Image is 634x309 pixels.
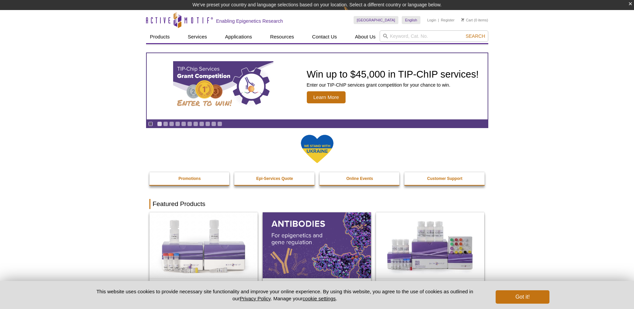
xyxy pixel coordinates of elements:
img: CUT&Tag-IT® Express Assay Kit [376,212,484,278]
article: TIP-ChIP Services Grant Competition [147,53,488,119]
span: Search [466,33,485,39]
h2: Enabling Epigenetics Research [216,18,283,24]
a: Products [146,30,174,43]
a: TIP-ChIP Services Grant Competition Win up to $45,000 in TIP-ChIP services! Enter our TIP-ChIP se... [147,53,488,119]
a: Register [441,18,455,22]
h2: DNA Library Prep Kit for Illumina [153,280,254,290]
a: Customer Support [404,172,485,185]
img: TIP-ChIP Services Grant Competition [173,61,273,111]
li: | [438,16,439,24]
img: We Stand With Ukraine [300,134,334,164]
a: About Us [351,30,380,43]
a: Privacy Policy [240,296,270,301]
h2: CUT&Tag-IT Express Assay Kit [379,280,481,290]
a: Go to slide 11 [217,121,222,126]
a: Go to slide 10 [211,121,216,126]
a: Contact Us [308,30,341,43]
h2: Antibodies [266,280,368,290]
input: Keyword, Cat. No. [380,30,488,42]
img: Your Cart [461,18,464,21]
strong: Epi-Services Quote [256,176,293,181]
p: Enter our TIP-ChIP services grant competition for your chance to win. [307,82,479,88]
a: Go to slide 8 [199,121,204,126]
h2: Win up to $45,000 in TIP-ChIP services! [307,69,479,79]
a: Go to slide 6 [187,121,192,126]
li: (0 items) [461,16,488,24]
a: Go to slide 4 [175,121,180,126]
strong: Online Events [346,176,373,181]
a: Online Events [320,172,400,185]
a: Go to slide 9 [205,121,210,126]
button: Search [464,33,487,39]
a: English [402,16,420,24]
a: Go to slide 1 [157,121,162,126]
a: Epi-Services Quote [234,172,315,185]
strong: Customer Support [427,176,462,181]
img: DNA Library Prep Kit for Illumina [149,212,258,278]
a: Go to slide 3 [169,121,174,126]
span: Learn More [307,91,346,103]
a: Go to slide 5 [181,121,186,126]
button: Got it! [496,290,549,304]
a: Applications [221,30,256,43]
a: Go to slide 2 [163,121,168,126]
img: Change Here [344,5,361,21]
a: Go to slide 7 [193,121,198,126]
h2: Featured Products [149,199,485,209]
a: Resources [266,30,298,43]
button: cookie settings [302,296,336,301]
strong: Promotions [178,176,201,181]
a: [GEOGRAPHIC_DATA] [354,16,399,24]
a: Promotions [149,172,230,185]
a: Toggle autoplay [148,121,153,126]
a: Login [427,18,436,22]
p: This website uses cookies to provide necessary site functionality and improve your online experie... [85,288,485,302]
a: Cart [461,18,473,22]
a: Services [184,30,211,43]
img: All Antibodies [263,212,371,278]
